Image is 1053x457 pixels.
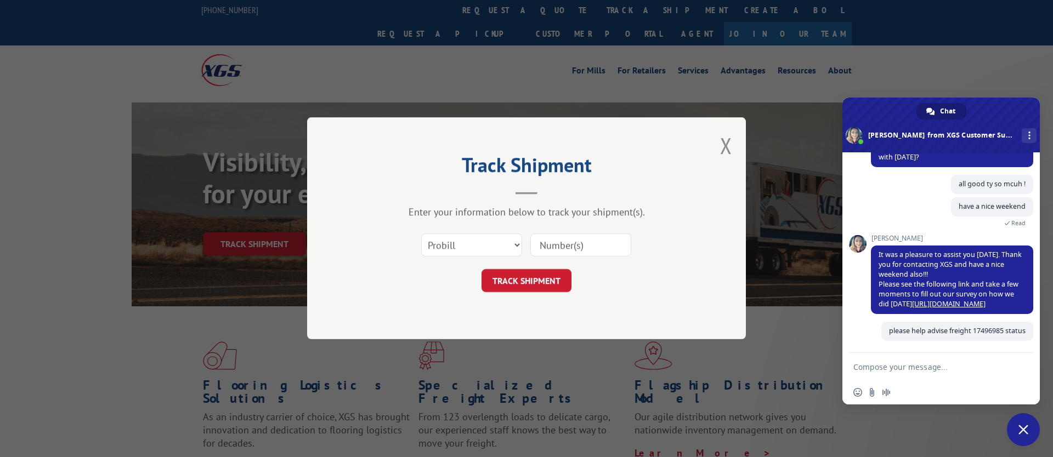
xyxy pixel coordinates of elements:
span: have a nice weekend [959,202,1026,211]
span: Read [1011,219,1026,227]
a: Close chat [1007,413,1040,446]
span: It was a pleasure to assist you [DATE]. Thank you for contacting XGS and have a nice weekend also... [879,250,1022,309]
div: Enter your information below to track your shipment(s). [362,206,691,219]
button: TRACK SHIPMENT [482,270,571,293]
a: [URL][DOMAIN_NAME] [912,299,986,309]
a: Chat [916,103,966,119]
span: Send a file [868,388,876,397]
span: [PERSON_NAME] [871,235,1033,242]
span: all good ty so mcuh ! [959,179,1026,188]
button: Close modal [720,131,732,160]
h2: Track Shipment [362,157,691,178]
textarea: Compose your message... [853,353,1007,380]
span: Audio message [882,388,891,397]
span: Chat [940,103,955,119]
span: please help advise freight 17496985 status [889,326,1026,335]
input: Number(s) [530,234,631,257]
span: Insert an emoji [853,388,862,397]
